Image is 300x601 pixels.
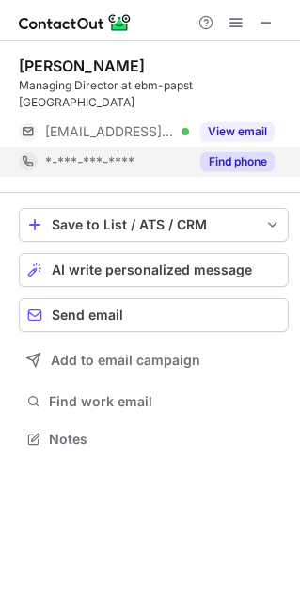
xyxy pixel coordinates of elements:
button: Notes [19,426,289,452]
button: save-profile-one-click [19,208,289,242]
span: Add to email campaign [51,353,200,368]
div: Managing Director at ebm-papst [GEOGRAPHIC_DATA] [19,77,289,111]
img: ContactOut v5.3.10 [19,11,132,34]
span: [EMAIL_ADDRESS][DOMAIN_NAME] [45,123,175,140]
button: Reveal Button [200,152,275,171]
span: Send email [52,308,123,323]
button: AI write personalized message [19,253,289,287]
button: Find work email [19,388,289,415]
button: Send email [19,298,289,332]
button: Reveal Button [200,122,275,141]
div: [PERSON_NAME] [19,56,145,75]
span: Find work email [49,393,281,410]
button: Add to email campaign [19,343,289,377]
span: Notes [49,431,281,448]
div: Save to List / ATS / CRM [52,217,256,232]
span: AI write personalized message [52,262,252,277]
